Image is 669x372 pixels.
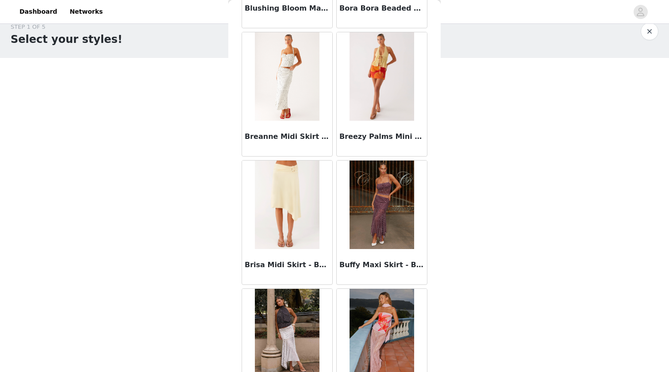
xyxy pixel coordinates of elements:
h3: Breezy Palms Mini Skirt - Serene Orange [339,131,424,142]
div: avatar [636,5,645,19]
h3: Bora Bora Beaded Mini Skirt - Lime [339,3,424,14]
img: Brisa Midi Skirt - Butter [255,161,319,249]
img: Breanne Midi Skirt - White Polka Dot [255,32,319,121]
h1: Select your styles! [11,31,123,47]
img: Buffy Maxi Skirt - Burgundy [350,161,414,249]
img: Breezy Palms Mini Skirt - Serene Orange [350,32,414,121]
h3: Buffy Maxi Skirt - Burgundy [339,260,424,270]
a: Dashboard [14,2,62,22]
h3: Breanne Midi Skirt - White Polka Dot [245,131,330,142]
a: Networks [64,2,108,22]
div: STEP 1 OF 5 [11,23,123,31]
h3: Blushing Bloom Maxi Skirt - [PERSON_NAME] [245,3,330,14]
h3: Brisa Midi Skirt - Butter [245,260,330,270]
